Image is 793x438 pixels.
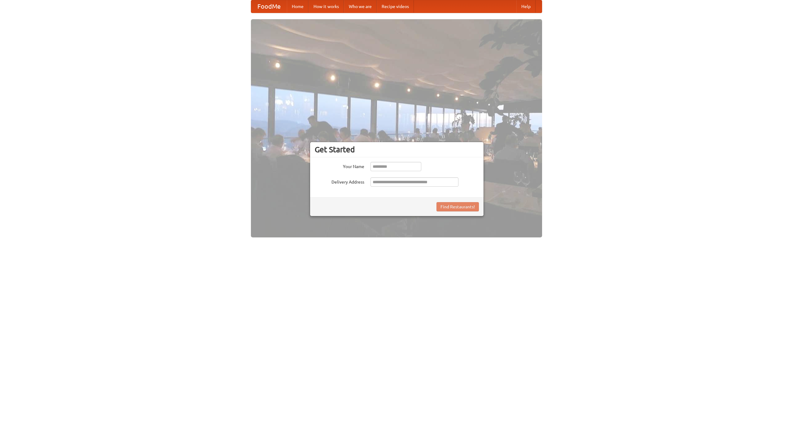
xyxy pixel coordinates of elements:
a: FoodMe [251,0,287,13]
a: Who we are [344,0,377,13]
a: Home [287,0,309,13]
a: Recipe videos [377,0,414,13]
h3: Get Started [315,145,479,154]
a: How it works [309,0,344,13]
a: Help [516,0,536,13]
label: Delivery Address [315,177,364,185]
button: Find Restaurants! [436,202,479,211]
label: Your Name [315,162,364,170]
